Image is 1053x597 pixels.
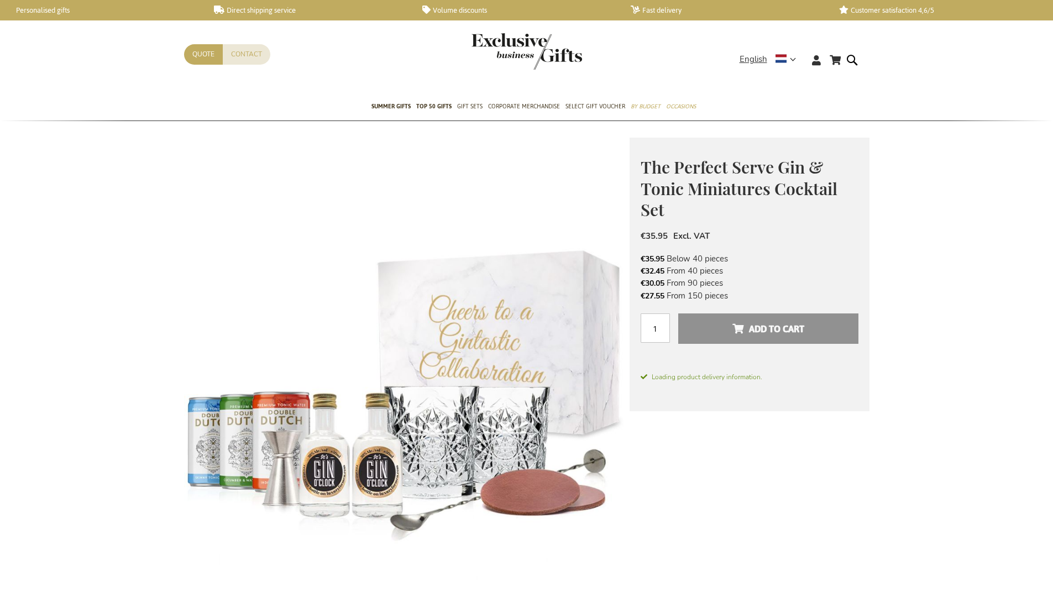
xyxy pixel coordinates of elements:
li: Below 40 pieces [641,253,858,265]
span: TOP 50 Gifts [416,101,452,112]
a: By Budget [631,93,661,121]
span: €30.05 [641,278,664,289]
a: store logo [472,33,527,70]
li: From 40 pieces [641,265,858,277]
a: Gift Sets [457,93,483,121]
span: Occasions [666,101,696,112]
span: €32.45 [641,266,664,276]
a: Fast delivery [631,6,821,15]
span: Summer Gifts [371,101,411,112]
span: €35.95 [641,254,664,264]
span: Gift Sets [457,101,483,112]
a: Occasions [666,93,696,121]
a: Direct shipping service [214,6,405,15]
a: Personalised gifts [6,6,196,15]
a: Customer satisfaction 4,6/5 [839,6,1030,15]
a: Volume discounts [422,6,613,15]
img: The Perfect Serve Gin & Tonic Miniatures Cocktail Set [184,138,630,583]
span: The Perfect Serve Gin & Tonic Miniatures Cocktail Set [641,156,837,221]
span: English [740,53,767,66]
span: Loading product delivery information. [641,372,858,382]
span: Excl. VAT [673,231,710,242]
span: Corporate Merchandise [488,101,560,112]
img: Exclusive Business gifts logo [472,33,582,70]
a: Quote [184,44,223,65]
span: €35.95 [641,231,668,242]
li: From 90 pieces [641,277,858,289]
a: Corporate Merchandise [488,93,560,121]
span: €27.55 [641,291,664,301]
a: Contact [223,44,270,65]
a: Select Gift Voucher [565,93,625,121]
li: From 150 pieces [641,290,858,302]
a: TOP 50 Gifts [416,93,452,121]
input: Qty [641,313,670,343]
span: By Budget [631,101,661,112]
a: Summer Gifts [371,93,411,121]
span: Select Gift Voucher [565,101,625,112]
